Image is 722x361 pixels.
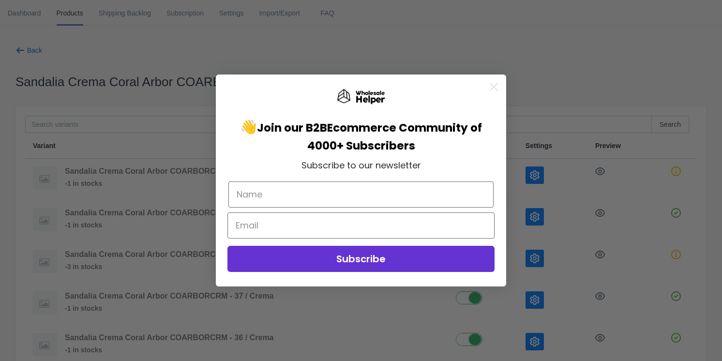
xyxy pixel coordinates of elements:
[257,120,327,135] span: Join our B2B
[228,181,494,208] input: Name
[227,212,495,239] input: Email
[337,89,385,105] img: Wholesale Helper Logo
[307,120,482,153] span: Ecommerce Community of 4000+ Subscribers
[485,78,502,95] button: Close dialog
[240,118,327,136] span: 👋
[227,246,495,272] button: Subscribe
[301,159,421,171] span: Subscribe to our newsletter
